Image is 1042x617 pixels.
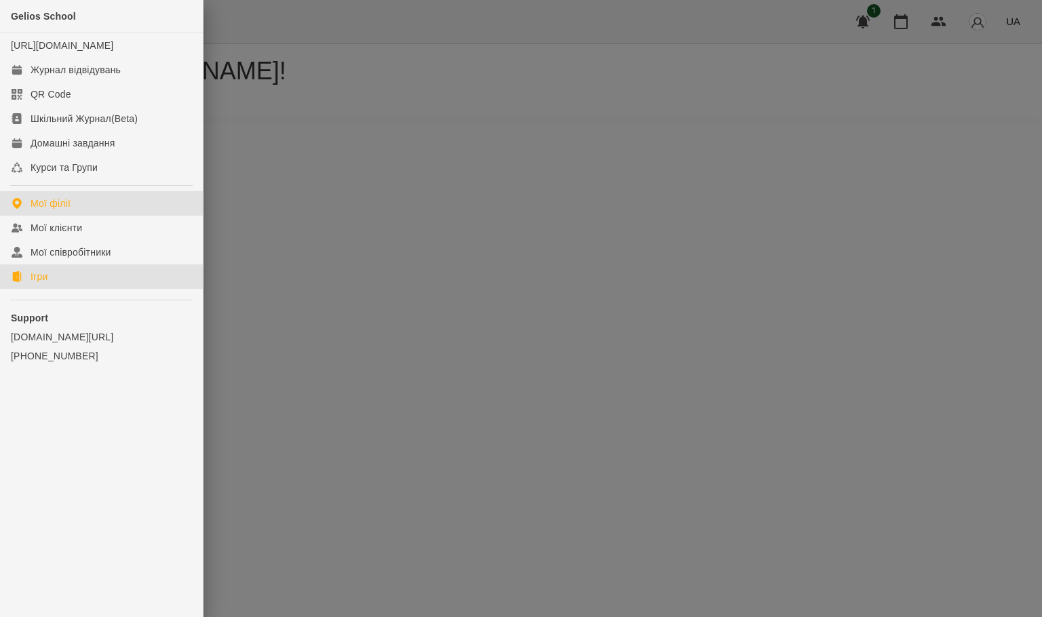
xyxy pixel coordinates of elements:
p: Support [11,311,192,325]
div: Домашні завдання [31,136,115,150]
a: [PHONE_NUMBER] [11,349,192,363]
a: [DOMAIN_NAME][URL] [11,330,192,344]
div: Журнал відвідувань [31,63,121,77]
div: Мої філії [31,197,71,210]
div: Ігри [31,270,47,283]
div: QR Code [31,87,71,101]
div: Мої клієнти [31,221,82,235]
a: [URL][DOMAIN_NAME] [11,40,113,51]
div: Курси та Групи [31,161,98,174]
div: Шкільний Журнал(Beta) [31,112,138,125]
div: Мої співробітники [31,245,111,259]
span: Gelios School [11,11,76,22]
